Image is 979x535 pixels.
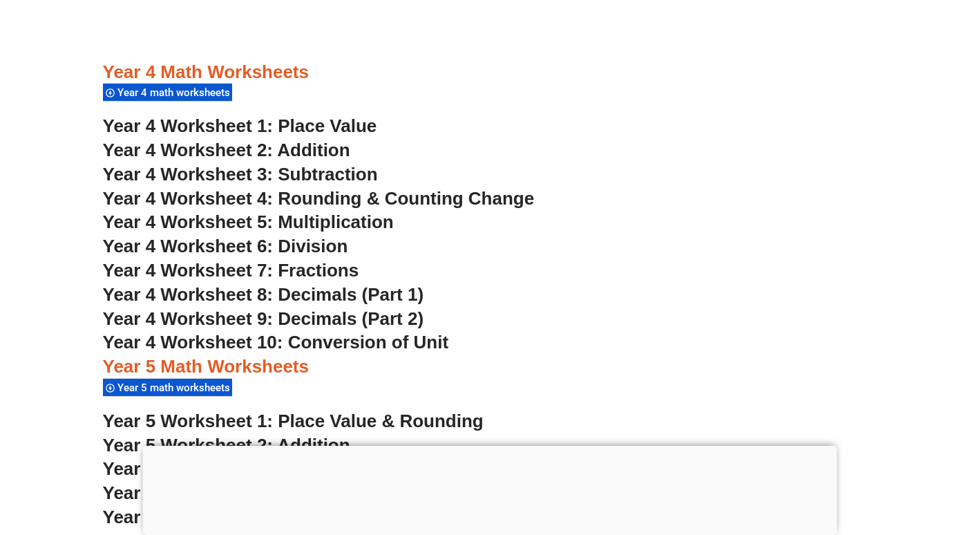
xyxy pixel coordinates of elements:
iframe: Chat Widget [749,379,979,535]
a: Year 5 Worksheet 4: Multiplication & Distributive Law [103,482,555,503]
a: Year 4 Worksheet 6: Division [103,236,348,256]
a: Year 4 Worksheet 9: Decimals (Part 2) [103,308,424,329]
span: Year 4 math worksheets [117,86,234,99]
a: Year 4 Worksheet 3: Subtraction [103,164,378,185]
a: Year 4 Worksheet 4: Rounding & Counting Change [103,188,535,209]
a: Year 4 Worksheet 8: Decimals (Part 1) [103,284,424,305]
div: Year 5 math worksheets [103,378,232,397]
iframe: Advertisement [142,446,837,532]
a: Year 4 Worksheet 1: Place Value [103,115,377,136]
a: Year 4 Worksheet 7: Fractions [103,260,359,281]
a: Year 4 Worksheet 2: Addition [103,140,350,160]
span: Year 5 math worksheets [117,382,234,394]
a: Year 5 Worksheet 1: Place Value & Rounding [103,411,484,431]
a: Year 5 Worksheet 5: Division [103,507,348,527]
div: Year 4 math worksheets [103,83,232,102]
h3: Year 5 Math Worksheets [103,355,877,379]
a: Year 5 Worksheet 3: Subtraction [103,458,378,479]
h3: Year 4 Math Worksheets [103,61,877,84]
a: Year 4 Worksheet 5: Multiplication [103,212,394,232]
a: Year 5 Worksheet 2: Addition [103,435,350,456]
a: Year 4 Worksheet 10: Conversion of Unit [103,332,449,353]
